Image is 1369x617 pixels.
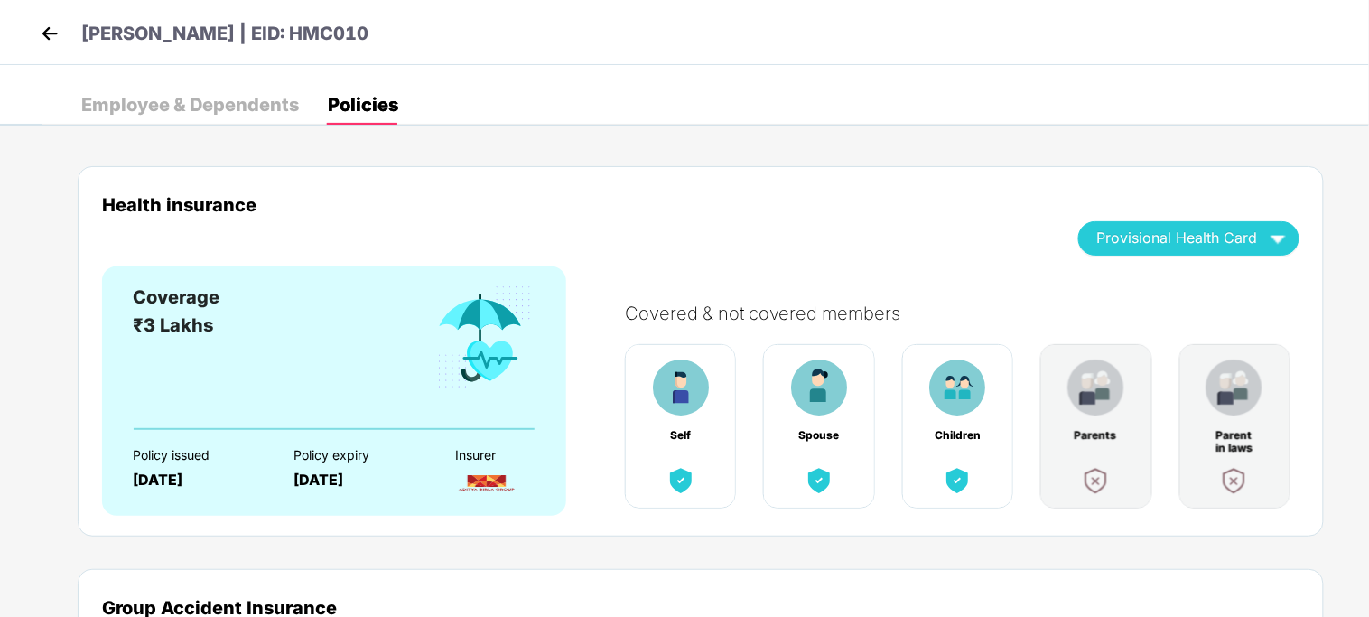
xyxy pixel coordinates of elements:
div: [DATE] [133,472,262,489]
img: benefitCardImg [665,464,697,497]
div: Spouse [796,429,843,442]
div: Employee & Dependents [81,96,299,114]
div: Parent in laws [1211,429,1258,442]
p: [PERSON_NAME] | EID: HMC010 [81,20,368,48]
div: Children [934,429,981,442]
div: Parents [1073,429,1120,442]
img: benefitCardImg [653,360,709,416]
div: Coverage [133,284,219,312]
div: Policy issued [133,448,262,463]
div: Self [657,429,704,442]
img: benefitCardImg [803,464,835,497]
div: Insurer [455,448,584,463]
div: Policies [328,96,398,114]
img: benefitCardImg [941,464,973,497]
div: Covered & not covered members [625,303,1318,324]
div: Health insurance [102,194,1051,215]
div: [DATE] [293,472,423,489]
img: benefitCardImg [791,360,847,416]
img: benefitCardImg [1218,464,1251,497]
img: benefitCardImg [428,284,535,392]
span: Provisional Health Card [1097,233,1258,243]
img: wAAAAASUVORK5CYII= [1262,222,1294,254]
img: benefitCardImg [1068,360,1124,416]
img: InsurerLogo [455,467,518,499]
img: back [36,20,63,47]
img: benefitCardImg [1206,360,1262,416]
div: Policy expiry [293,448,423,463]
img: benefitCardImg [1080,464,1113,497]
img: benefitCardImg [929,360,985,416]
button: Provisional Health Card [1078,221,1299,256]
span: ₹3 Lakhs [133,314,213,336]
